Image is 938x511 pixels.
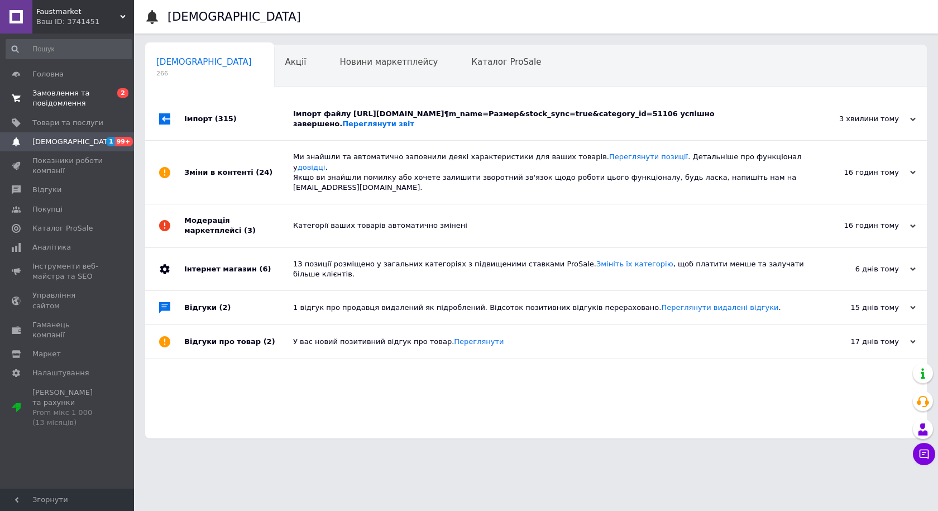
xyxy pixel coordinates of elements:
div: Відгуки про товар [184,325,293,359]
span: Маркет [32,349,61,359]
a: довідці [298,163,326,171]
div: 17 днів тому [804,337,916,347]
div: Ми знайшли та автоматично заповнили деякі характеристики для ваших товарів. . Детальніше про функ... [293,152,804,193]
div: 15 днів тому [804,303,916,313]
span: Каталог ProSale [32,223,93,233]
span: 1 [106,137,115,146]
span: Інструменти веб-майстра та SEO [32,261,103,281]
span: 99+ [115,137,133,146]
span: Гаманець компанії [32,320,103,340]
a: Переглянути позиції [609,152,688,161]
span: (3) [244,226,256,235]
span: (2) [264,337,275,346]
input: Пошук [6,39,132,59]
span: Налаштування [32,368,89,378]
a: Переглянути звіт [342,120,414,128]
span: Головна [32,69,64,79]
span: Замовлення та повідомлення [32,88,103,108]
a: Переглянути видалені відгуки [661,303,778,312]
div: 6 днів тому [804,264,916,274]
span: [PERSON_NAME] та рахунки [32,388,103,428]
a: Переглянути [454,337,504,346]
div: Інтернет магазин [184,248,293,290]
span: (6) [259,265,271,273]
span: Каталог ProSale [471,57,541,67]
div: Імпорт файлу [URL][DOMAIN_NAME]¶m_name=Размер&stock_sync=true&category_id=51106 успішно завершено. [293,109,804,129]
span: Показники роботи компанії [32,156,103,176]
div: 16 годин тому [804,221,916,231]
button: Чат з покупцем [913,443,935,465]
span: Акції [285,57,307,67]
div: Модерація маркетплейсі [184,204,293,247]
span: Аналітика [32,242,71,252]
span: Товари та послуги [32,118,103,128]
span: Покупці [32,204,63,214]
div: 3 хвилини тому [804,114,916,124]
div: Відгуки [184,291,293,324]
span: (2) [219,303,231,312]
span: [DEMOGRAPHIC_DATA] [156,57,252,67]
span: Новини маркетплейсу [339,57,438,67]
div: У вас новий позитивний відгук про товар. [293,337,804,347]
div: 1 відгук про продавця видалений як підроблений. Відсоток позитивних відгуків перераховано. . [293,303,804,313]
span: 266 [156,69,252,78]
span: Управління сайтом [32,290,103,311]
span: Відгуки [32,185,61,195]
h1: [DEMOGRAPHIC_DATA] [167,10,301,23]
div: 16 годин тому [804,168,916,178]
div: Імпорт [184,98,293,140]
div: Prom мікс 1 000 (13 місяців) [32,408,103,428]
div: Категорії ваших товарів автоматично змінені [293,221,804,231]
span: Faustmarket [36,7,120,17]
span: [DEMOGRAPHIC_DATA] [32,137,115,147]
div: Ваш ID: 3741451 [36,17,134,27]
span: 2 [117,88,128,98]
span: (315) [215,114,237,123]
span: (24) [256,168,272,176]
div: Зміни в контенті [184,141,293,204]
div: 13 позиції розміщено у загальних категоріях з підвищеними ставками ProSale. , щоб платити менше т... [293,259,804,279]
a: Змініть їх категорію [596,260,673,268]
